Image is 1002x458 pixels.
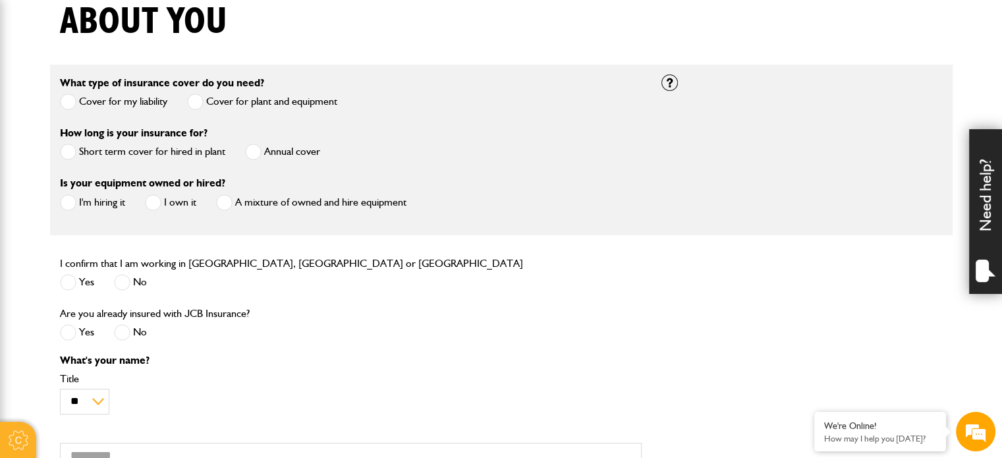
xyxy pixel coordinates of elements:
[114,324,147,341] label: No
[60,128,208,138] label: How long is your insurance for?
[60,374,642,384] label: Title
[60,258,523,269] label: I confirm that I am working in [GEOGRAPHIC_DATA], [GEOGRAPHIC_DATA] or [GEOGRAPHIC_DATA]
[60,94,167,110] label: Cover for my liability
[60,194,125,211] label: I'm hiring it
[60,324,94,341] label: Yes
[60,144,225,160] label: Short term cover for hired in plant
[969,129,1002,294] div: Need help?
[60,274,94,291] label: Yes
[60,355,642,366] p: What's your name?
[114,274,147,291] label: No
[60,178,225,188] label: Is your equipment owned or hired?
[60,308,250,319] label: Are you already insured with JCB Insurance?
[216,194,406,211] label: A mixture of owned and hire equipment
[187,94,337,110] label: Cover for plant and equipment
[824,434,936,444] p: How may I help you today?
[824,420,936,432] div: We're Online!
[145,194,196,211] label: I own it
[245,144,320,160] label: Annual cover
[60,78,264,88] label: What type of insurance cover do you need?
